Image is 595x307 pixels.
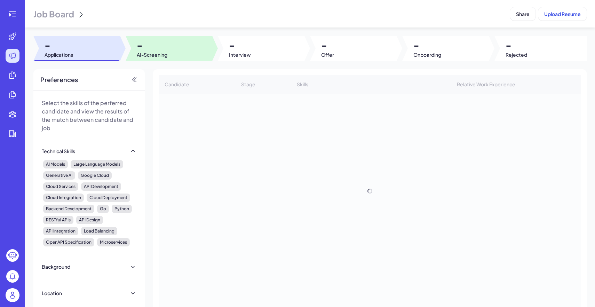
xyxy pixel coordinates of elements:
[45,51,73,58] span: Applications
[76,216,103,224] div: API Design
[81,182,121,191] div: API Development
[87,194,130,202] div: Cloud Deployment
[42,290,62,297] div: Location
[43,171,75,180] div: Generative AI
[510,7,535,21] button: Share
[413,51,441,58] span: Onboarding
[33,8,74,19] span: Job Board
[97,205,109,213] div: Go
[81,227,117,235] div: Load Balancing
[321,39,334,51] span: -
[321,51,334,58] span: Offer
[42,148,75,155] div: Technical Skills
[6,288,19,302] img: user_logo.png
[43,182,78,191] div: Cloud Services
[112,205,132,213] div: Python
[42,263,70,270] div: Background
[78,171,112,180] div: Google Cloud
[516,11,530,17] span: Share
[137,51,167,58] span: AI-Screening
[45,39,73,51] span: -
[229,51,251,58] span: Interview
[137,39,167,51] span: -
[43,160,68,168] div: AI Models
[40,75,78,85] span: Preferences
[43,205,94,213] div: Backend Development
[97,238,130,246] div: Microservices
[506,39,527,51] span: -
[506,51,527,58] span: Rejected
[544,11,581,17] span: Upload Resume
[43,194,84,202] div: Cloud Integration
[413,39,441,51] span: -
[43,216,73,224] div: RESTful APIs
[71,160,123,168] div: Large Language Models
[538,7,587,21] button: Upload Resume
[229,39,251,51] span: -
[42,99,136,132] p: Select the skills of the perferred candidate and view the results of the match between candidate ...
[43,238,94,246] div: OpenAPI Specification
[43,227,78,235] div: API Integration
